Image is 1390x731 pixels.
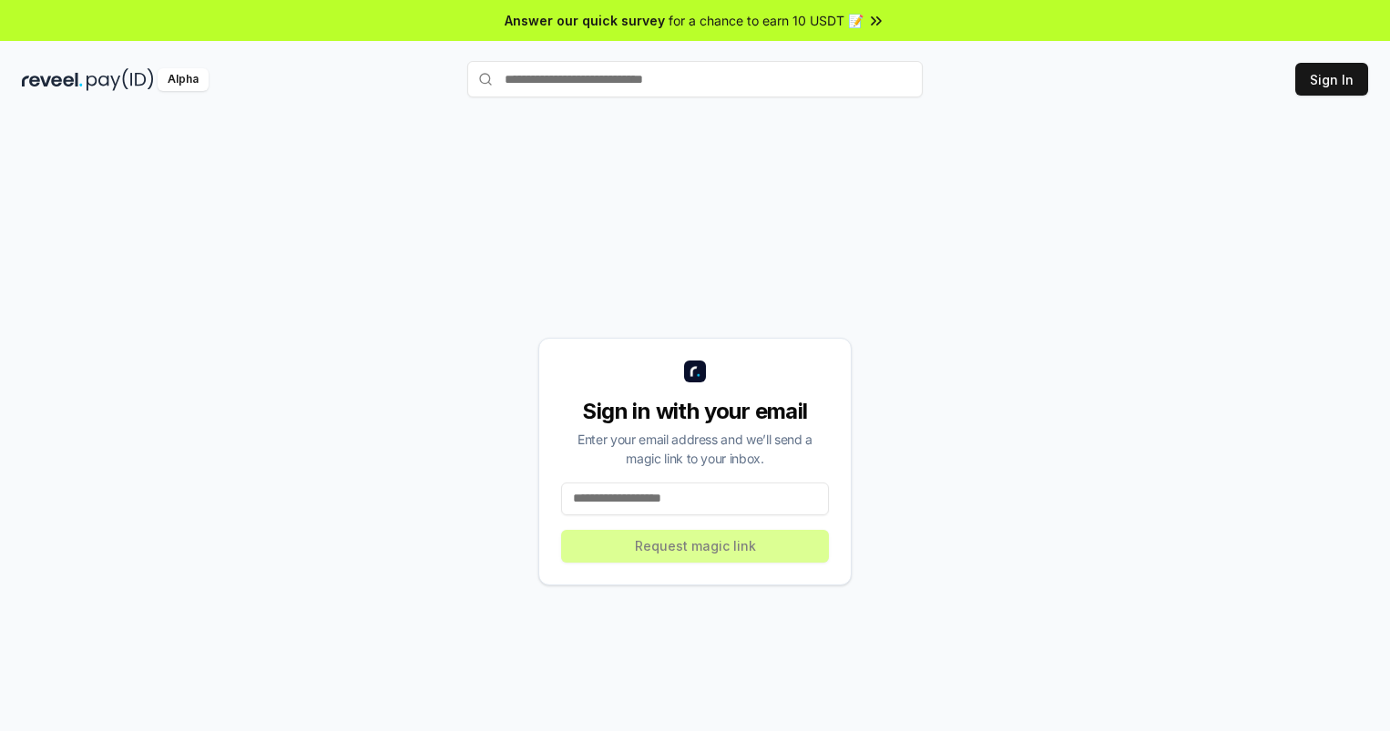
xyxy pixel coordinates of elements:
div: Alpha [158,68,209,91]
div: Sign in with your email [561,397,829,426]
div: Enter your email address and we’ll send a magic link to your inbox. [561,430,829,468]
img: logo_small [684,360,706,382]
img: pay_id [87,68,154,91]
img: reveel_dark [22,68,83,91]
button: Sign In [1295,63,1368,96]
span: for a chance to earn 10 USDT 📝 [669,11,864,30]
span: Answer our quick survey [505,11,665,30]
